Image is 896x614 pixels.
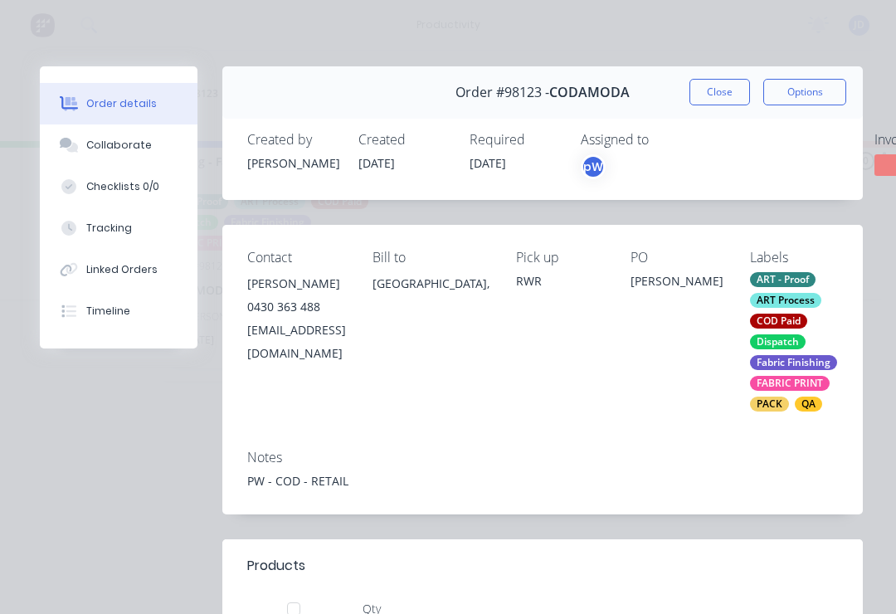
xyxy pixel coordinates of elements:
[358,132,450,148] div: Created
[750,293,821,308] div: ART Process
[631,272,723,295] div: [PERSON_NAME]
[86,179,159,194] div: Checklists 0/0
[40,249,197,290] button: Linked Orders
[358,155,395,171] span: [DATE]
[86,304,130,319] div: Timeline
[373,272,489,295] div: [GEOGRAPHIC_DATA],
[247,132,338,148] div: Created by
[750,376,830,391] div: FABRIC PRINT
[247,450,838,465] div: Notes
[86,262,158,277] div: Linked Orders
[247,250,346,266] div: Contact
[763,79,846,105] button: Options
[581,132,747,148] div: Assigned to
[247,295,346,319] div: 0430 363 488
[247,154,338,172] div: [PERSON_NAME]
[750,272,816,287] div: ART - Proof
[516,250,604,266] div: Pick up
[750,397,789,412] div: PACK
[750,355,837,370] div: Fabric Finishing
[247,272,346,295] div: [PERSON_NAME]
[470,155,506,171] span: [DATE]
[455,85,549,100] span: Order #98123 -
[750,314,807,329] div: COD Paid
[40,207,197,249] button: Tracking
[40,124,197,166] button: Collaborate
[40,166,197,207] button: Checklists 0/0
[373,272,489,325] div: [GEOGRAPHIC_DATA],
[247,272,346,365] div: [PERSON_NAME]0430 363 488[EMAIL_ADDRESS][DOMAIN_NAME]
[795,397,822,412] div: QA
[631,250,723,266] div: PO
[86,138,152,153] div: Collaborate
[689,79,750,105] button: Close
[247,319,346,365] div: [EMAIL_ADDRESS][DOMAIN_NAME]
[549,85,630,100] span: CODAMODA
[247,556,305,576] div: Products
[247,472,838,490] div: PW - COD - RETAIL
[373,250,489,266] div: Bill to
[750,334,806,349] div: Dispatch
[470,132,561,148] div: Required
[750,250,838,266] div: Labels
[40,290,197,332] button: Timeline
[86,96,157,111] div: Order details
[581,154,606,179] button: pW
[86,221,132,236] div: Tracking
[40,83,197,124] button: Order details
[516,272,604,290] div: RWR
